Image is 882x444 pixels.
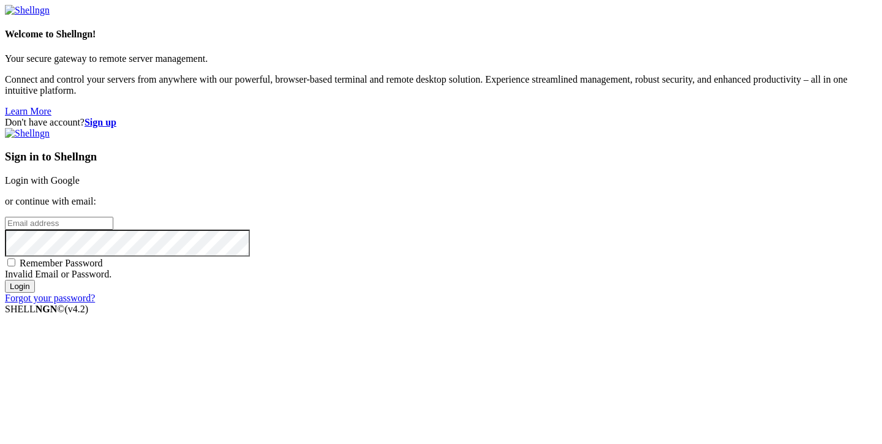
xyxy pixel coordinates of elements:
[36,304,58,314] b: NGN
[5,269,877,280] div: Invalid Email or Password.
[5,128,50,139] img: Shellngn
[85,117,116,127] a: Sign up
[5,175,80,186] a: Login with Google
[5,5,50,16] img: Shellngn
[5,117,877,128] div: Don't have account?
[5,196,877,207] p: or continue with email:
[5,106,51,116] a: Learn More
[5,53,877,64] p: Your secure gateway to remote server management.
[65,304,89,314] span: 4.2.0
[5,29,877,40] h4: Welcome to Shellngn!
[5,293,95,303] a: Forgot your password?
[7,258,15,266] input: Remember Password
[20,258,103,268] span: Remember Password
[5,74,877,96] p: Connect and control your servers from anywhere with our powerful, browser-based terminal and remo...
[5,217,113,230] input: Email address
[5,304,88,314] span: SHELL ©
[5,280,35,293] input: Login
[5,150,877,164] h3: Sign in to Shellngn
